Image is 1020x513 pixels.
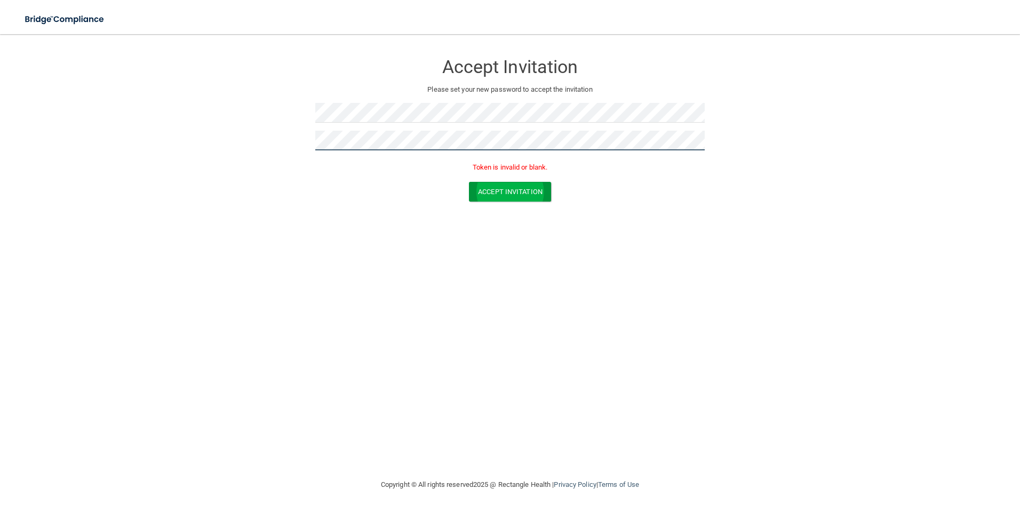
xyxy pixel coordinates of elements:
[315,161,705,174] p: Token is invalid or blank.
[554,480,596,488] a: Privacy Policy
[315,468,705,502] div: Copyright © All rights reserved 2025 @ Rectangle Health | |
[323,83,697,96] p: Please set your new password to accept the invitation
[315,57,705,77] h3: Accept Invitation
[16,9,114,30] img: bridge_compliance_login_screen.278c3ca4.svg
[598,480,639,488] a: Terms of Use
[469,182,551,202] button: Accept Invitation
